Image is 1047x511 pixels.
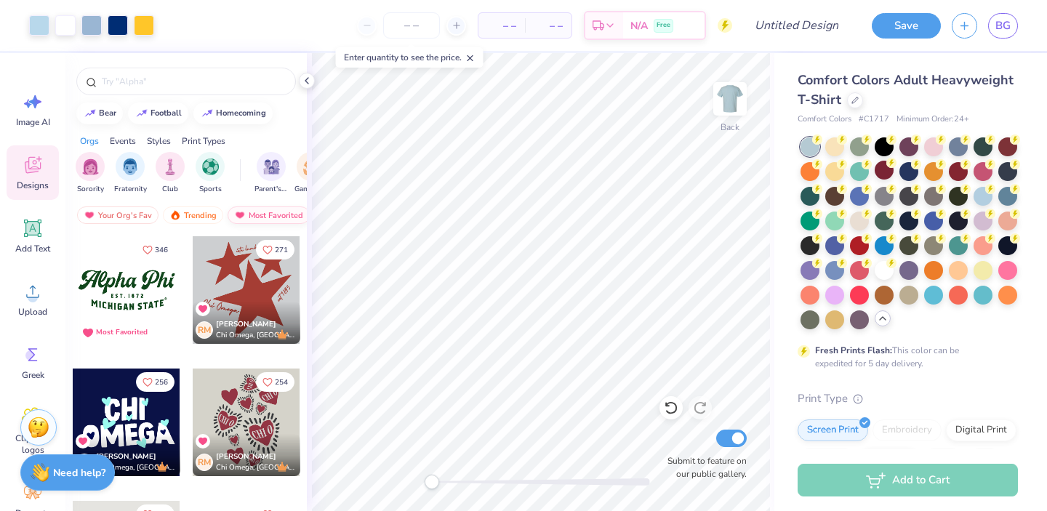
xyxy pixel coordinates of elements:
button: filter button [156,152,185,195]
img: trend_line.gif [201,109,213,118]
div: Events [110,134,136,148]
strong: Fresh Prints Flash: [815,345,892,356]
img: trending.gif [169,210,181,220]
button: filter button [114,152,147,195]
span: Greek [22,369,44,381]
span: BG [995,17,1011,34]
div: Digital Print [946,419,1016,441]
img: most_fav.gif [234,210,246,220]
div: Trending [163,206,223,224]
span: # C1717 [859,113,889,126]
div: filter for Fraternity [114,152,147,195]
span: Upload [18,306,47,318]
input: – – [383,12,440,39]
img: Sorority Image [82,158,99,175]
div: homecoming [216,109,266,117]
div: Applique [798,448,856,470]
span: 271 [275,246,288,254]
div: Vinyl [923,448,963,470]
div: Most Favorited [96,327,148,338]
div: Foil [968,448,1002,470]
input: Try "Alpha" [100,74,286,89]
div: filter for Sports [196,152,225,195]
img: Sports Image [202,158,219,175]
div: RM [196,321,213,339]
button: Save [872,13,941,39]
img: trend_line.gif [84,109,96,118]
span: 256 [155,379,168,386]
span: Game Day [294,184,328,195]
button: Like [256,372,294,392]
button: bear [76,102,123,124]
button: Like [136,372,174,392]
button: Like [256,240,294,259]
span: Club [162,184,178,195]
a: BG [988,13,1018,39]
img: Club Image [162,158,178,175]
span: [PERSON_NAME] [96,451,156,462]
div: Enter quantity to see the price. [336,47,484,68]
div: Screen Print [798,419,868,441]
span: [PERSON_NAME] [216,319,276,329]
div: Your Org's Fav [77,206,159,224]
span: 254 [275,379,288,386]
strong: Need help? [53,466,105,480]
div: Print Type [798,390,1018,407]
div: Print Types [182,134,225,148]
div: bear [99,109,116,117]
span: Chi Omega, [GEOGRAPHIC_DATA] [216,330,294,341]
button: filter button [294,152,328,195]
span: Comfort Colors [798,113,851,126]
div: filter for Club [156,152,185,195]
button: filter button [76,152,105,195]
span: Free [657,20,670,31]
button: filter button [254,152,288,195]
div: Transfers [860,448,918,470]
input: Untitled Design [743,11,850,40]
span: Clipart & logos [9,432,57,456]
div: filter for Parent's Weekend [254,152,288,195]
button: football [128,102,188,124]
img: Back [715,84,745,113]
span: Chi Omega, [GEOGRAPHIC_DATA][US_STATE] [96,462,174,473]
span: Sports [199,184,222,195]
span: Image AI [16,116,50,128]
span: – – [487,18,516,33]
span: – – [534,18,563,33]
span: Fraternity [114,184,147,195]
span: Designs [17,180,49,191]
label: Submit to feature on our public gallery. [659,454,747,480]
img: Parent's Weekend Image [263,158,280,175]
div: This color can be expedited for 5 day delivery. [815,344,994,370]
span: N/A [630,18,648,33]
img: most_fav.gif [84,210,95,220]
img: trend_line.gif [136,109,148,118]
button: filter button [196,152,225,195]
div: Embroidery [872,419,942,441]
span: Chi Omega, [GEOGRAPHIC_DATA] [216,462,294,473]
span: [PERSON_NAME] [216,451,276,462]
span: Minimum Order: 24 + [896,113,969,126]
div: filter for Sorority [76,152,105,195]
span: 346 [155,246,168,254]
img: Game Day Image [303,158,320,175]
div: Most Favorited [228,206,310,224]
div: Accessibility label [425,475,439,489]
button: homecoming [193,102,273,124]
button: Like [136,240,174,259]
div: Orgs [80,134,99,148]
div: Styles [147,134,171,148]
span: Comfort Colors Adult Heavyweight T-Shirt [798,71,1014,108]
div: RM [196,454,213,471]
span: Parent's Weekend [254,184,288,195]
img: Fraternity Image [122,158,138,175]
span: Sorority [77,184,104,195]
span: Add Text [15,243,50,254]
div: Back [721,121,739,134]
div: football [151,109,182,117]
div: filter for Game Day [294,152,328,195]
